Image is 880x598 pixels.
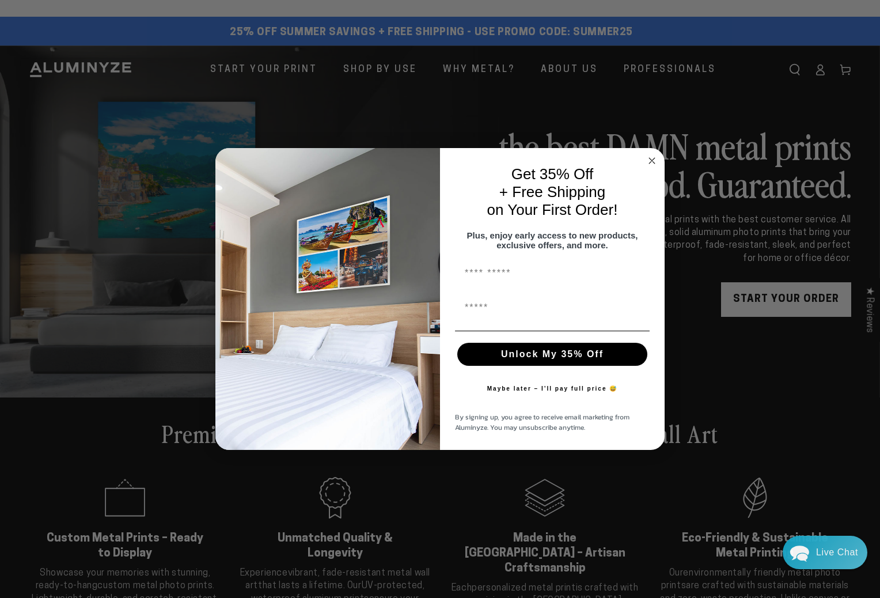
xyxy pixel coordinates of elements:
[215,148,440,450] img: 728e4f65-7e6c-44e2-b7d1-0292a396982f.jpeg
[487,201,618,218] span: on Your First Order!
[455,412,629,433] span: By signing up, you agree to receive email marketing from Aluminyze. You may unsubscribe anytime.
[645,154,659,168] button: Close dialog
[457,343,647,366] button: Unlock My 35% Off
[783,536,867,569] div: Chat widget toggle
[816,536,858,569] div: Contact Us Directly
[511,165,594,183] span: Get 35% Off
[481,377,624,400] button: Maybe later – I’ll pay full price 😅
[499,183,605,200] span: + Free Shipping
[467,230,638,250] span: Plus, enjoy early access to new products, exclusive offers, and more.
